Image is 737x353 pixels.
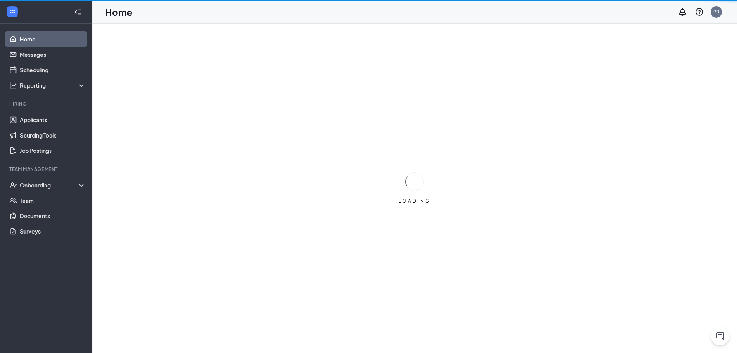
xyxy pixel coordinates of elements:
svg: WorkstreamLogo [8,8,16,15]
a: Messages [20,47,86,62]
svg: Collapse [74,8,82,16]
div: Hiring [9,101,84,107]
div: Team Management [9,166,84,172]
div: LOADING [395,198,434,204]
svg: UserCheck [9,181,17,189]
a: Home [20,31,86,47]
a: Sourcing Tools [20,128,86,143]
button: ChatActive [711,327,729,345]
svg: Analysis [9,81,17,89]
svg: QuestionInfo [695,7,704,17]
h1: Home [105,5,132,18]
div: Onboarding [20,181,79,189]
svg: ChatActive [716,331,725,341]
a: Applicants [20,112,86,128]
svg: Notifications [678,7,687,17]
a: Team [20,193,86,208]
div: Reporting [20,81,86,89]
a: Scheduling [20,62,86,78]
div: PR [713,8,719,15]
a: Job Postings [20,143,86,158]
a: Documents [20,208,86,224]
a: Surveys [20,224,86,239]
